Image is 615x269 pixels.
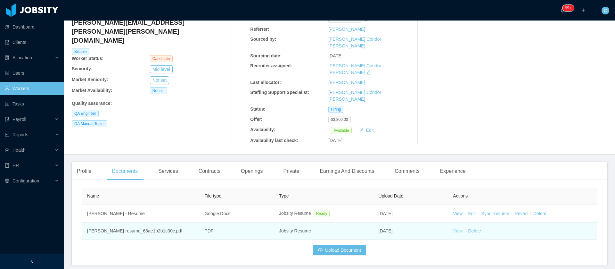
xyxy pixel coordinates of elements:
b: Availability: [250,127,275,132]
span: Name [87,193,99,198]
b: Market Seniority: [72,77,108,82]
div: Openings [236,162,268,180]
span: Jobsity Resume [279,211,311,216]
td: [PERSON_NAME]-resume_68ae1b2b1c30c.pdf [82,223,199,240]
a: [PERSON_NAME] [328,80,365,85]
span: Jobsity Resume [279,228,311,233]
div: Comments [389,162,424,180]
span: [DATE] [328,138,342,143]
a: Sync Resume [481,211,509,216]
span: Actions [453,193,468,198]
div: Profile [72,162,96,180]
a: Edit [468,211,476,216]
span: Billable [72,48,89,55]
i: icon: plus [581,8,586,13]
i: icon: line-chart [5,132,9,137]
b: Sourced by: [250,37,276,42]
b: Quality assurance : [72,101,112,106]
span: Configuration [12,178,39,183]
i: icon: book [5,163,9,168]
span: QA Engineer [72,110,99,117]
span: C [604,7,607,14]
span: Not set [150,87,167,94]
span: [DATE] [379,228,393,233]
td: [PERSON_NAME] - Resume [82,205,199,223]
b: Status: [250,106,265,112]
span: File type [204,193,221,198]
sup: 207 [562,5,574,11]
h4: [PERSON_NAME][EMAIL_ADDRESS][PERSON_NAME][PERSON_NAME][DOMAIN_NAME] [72,18,228,45]
a: icon: auditClients [5,36,59,49]
a: Delete [533,211,546,216]
b: Seniority: [72,66,93,71]
a: Revert [515,211,528,216]
a: Delete [468,228,481,233]
b: Offer: [250,117,262,122]
div: Services [153,162,183,180]
span: Ready [314,210,330,217]
span: Candidate [150,55,173,62]
td: Google Docs [199,205,274,223]
a: [PERSON_NAME] Cóndor [PERSON_NAME] [328,37,381,48]
a: icon: profileTasks [5,97,59,110]
div: Experience [435,162,471,180]
a: icon: userWorkers [5,82,59,95]
span: Allocation [12,55,32,60]
a: [PERSON_NAME] Cóndor [PERSON_NAME] [328,90,381,102]
span: Payroll [12,117,26,122]
span: Reports [12,132,28,137]
span: [DATE] [328,53,342,58]
a: icon: robotUsers [5,67,59,80]
b: Sourcing date: [250,53,282,58]
div: Documents [107,162,143,180]
b: Availability last check: [250,138,298,143]
a: [PERSON_NAME] Cóndor [PERSON_NAME] [328,63,381,75]
button: icon: cloud-uploadUpload Document [313,245,366,255]
span: Upload Date [379,193,404,198]
i: icon: bell [561,8,565,13]
i: icon: file-protect [5,117,9,122]
div: Contracts [193,162,225,180]
b: Worker Status: [72,56,103,61]
b: Last allocator: [250,80,281,85]
a: View [453,211,463,216]
span: $3,800.00 [328,116,350,123]
b: Referrer: [250,27,269,32]
span: Hiring [328,106,343,113]
button: Not set [150,76,169,84]
b: Market Availability: [72,88,112,93]
td: PDF [199,223,274,240]
div: Private [278,162,305,180]
a: icon: pie-chartDashboard [5,21,59,33]
i: icon: solution [5,55,9,60]
i: icon: medicine-box [5,148,9,152]
i: icon: edit [366,70,371,75]
b: Recruiter assigned: [250,63,292,68]
b: Staffing Support Specialist: [250,90,309,95]
span: QA Manual Tester [72,120,107,127]
span: [DATE] [379,211,393,216]
div: Earnings And Discounts [315,162,379,180]
a: [PERSON_NAME] [328,27,365,32]
a: View [453,228,463,233]
span: HR [12,163,19,168]
button: icon: editEdit [357,126,376,134]
span: Health [12,147,25,153]
button: Mid level [150,65,173,73]
i: icon: setting [5,179,9,183]
span: Type [279,193,289,198]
